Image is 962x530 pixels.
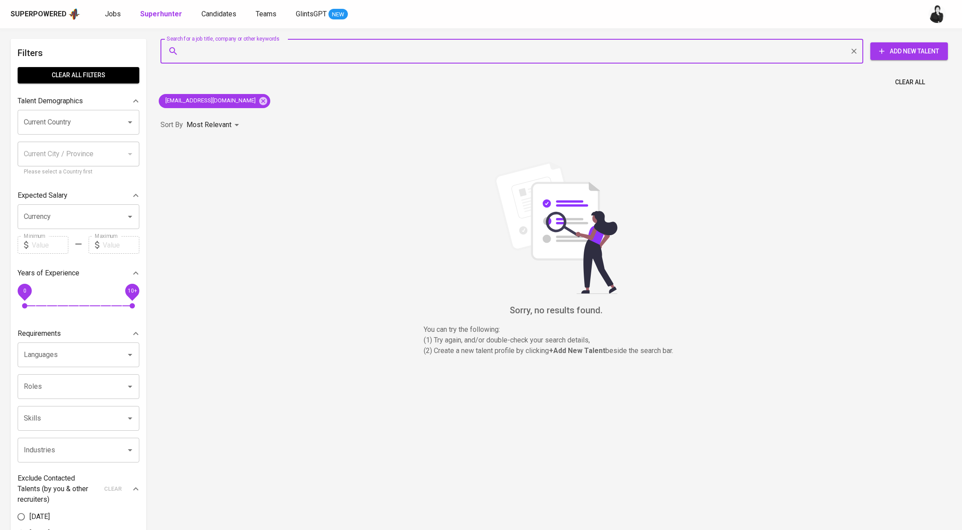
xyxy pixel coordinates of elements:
span: Candidates [201,10,236,18]
img: medwi@glints.com [928,5,946,23]
div: Requirements [18,325,139,342]
button: Open [124,444,136,456]
p: (2) Create a new talent profile by clicking beside the search bar. [424,346,688,356]
div: Expected Salary [18,187,139,204]
a: Jobs [105,9,123,20]
a: Teams [256,9,278,20]
h6: Filters [18,46,139,60]
span: 10+ [127,288,137,294]
div: [EMAIL_ADDRESS][DOMAIN_NAME] [159,94,270,108]
b: + Add New Talent [549,346,605,355]
img: app logo [68,8,80,21]
button: Add New Talent [870,42,948,60]
span: Jobs [105,10,121,18]
span: Add New Talent [877,46,941,57]
span: Teams [256,10,276,18]
button: Open [124,210,136,223]
p: You can try the following : [424,324,688,335]
div: Exclude Contacted Talents (by you & other recruiters)clear [18,473,139,505]
p: Requirements [18,328,61,339]
div: Years of Experience [18,264,139,282]
span: Clear All [895,77,925,88]
button: Open [124,116,136,128]
span: GlintsGPT [296,10,327,18]
p: Expected Salary [18,190,67,201]
button: Open [124,412,136,425]
button: Open [124,349,136,361]
p: Years of Experience [18,268,79,278]
span: [DATE] [30,511,50,522]
img: file_searching.svg [490,162,622,294]
p: Exclude Contacted Talents (by you & other recruiters) [18,473,99,505]
p: (1) Try again, and/or double-check your search details, [424,335,688,346]
button: Clear All filters [18,67,139,83]
h6: Sorry, no results found. [160,303,951,317]
a: Superpoweredapp logo [11,8,80,21]
button: Open [124,380,136,393]
span: Clear All filters [25,70,132,81]
span: 0 [23,288,26,294]
span: [EMAIL_ADDRESS][DOMAIN_NAME] [159,97,261,105]
a: Superhunter [140,9,184,20]
b: Superhunter [140,10,182,18]
div: Most Relevant [186,117,242,133]
input: Value [32,236,68,254]
a: GlintsGPT NEW [296,9,348,20]
p: Most Relevant [186,120,231,130]
p: Talent Demographics [18,96,83,106]
p: Please select a Country first [24,168,133,177]
p: Sort By [160,120,183,130]
button: Clear All [891,74,928,90]
span: NEW [328,10,348,19]
div: Talent Demographics [18,92,139,110]
button: Clear [848,45,860,57]
a: Candidates [201,9,238,20]
div: Superpowered [11,9,67,19]
input: Value [103,236,139,254]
